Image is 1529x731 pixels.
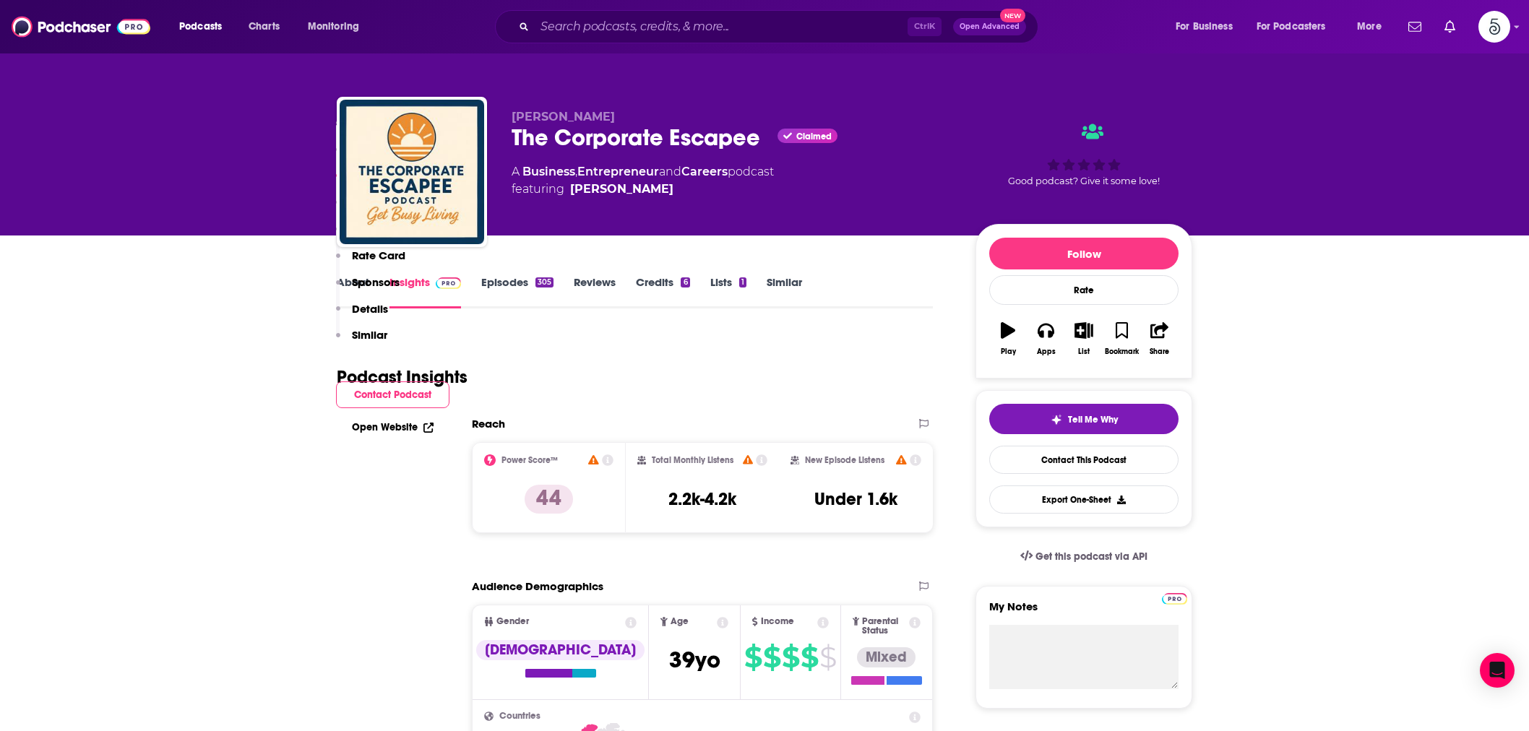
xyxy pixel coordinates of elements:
span: and [659,165,681,178]
span: 39 yo [669,646,720,674]
span: Open Advanced [960,23,1020,30]
span: For Podcasters [1257,17,1326,37]
a: Business [522,165,575,178]
span: Age [671,617,689,626]
p: Sponsors [352,275,400,289]
button: Sponsors [336,275,400,302]
a: Pro website [1162,591,1187,605]
span: Income [761,617,794,626]
h3: 2.2k-4.2k [668,488,736,510]
p: Details [352,302,388,316]
label: My Notes [989,600,1179,625]
span: Gender [496,617,529,626]
button: Show profile menu [1478,11,1510,43]
a: Episodes305 [481,275,554,308]
span: Tell Me Why [1068,414,1118,425]
span: Logged in as Spiral5-G2 [1478,11,1510,43]
span: More [1357,17,1382,37]
img: tell me why sparkle [1051,414,1062,425]
span: [PERSON_NAME] [512,110,615,124]
div: 1 [739,277,746,287]
a: Reviews [574,275,616,308]
div: List [1078,347,1090,356]
input: Search podcasts, credits, & more... [535,15,908,38]
a: Credits6 [636,275,689,308]
div: [DEMOGRAPHIC_DATA] [476,640,645,660]
span: $ [763,646,780,669]
a: Open Website [352,421,434,433]
span: Ctrl K [908,17,942,36]
h2: Audience Demographics [472,579,603,593]
span: $ [782,646,799,669]
div: Play [1001,347,1016,356]
a: Get this podcast via API [1009,539,1159,574]
button: Similar [336,328,387,355]
a: Contact This Podcast [989,446,1179,474]
span: Monitoring [308,17,359,37]
button: Bookmark [1103,313,1140,365]
a: Charts [239,15,288,38]
a: Careers [681,165,728,178]
button: open menu [169,15,241,38]
span: Good podcast? Give it some love! [1008,176,1160,186]
span: Charts [249,17,280,37]
p: Similar [352,328,387,342]
button: Export One-Sheet [989,485,1179,514]
button: Follow [989,238,1179,269]
img: Podchaser Pro [1162,593,1187,605]
img: User Profile [1478,11,1510,43]
button: List [1065,313,1103,365]
div: Open Intercom Messenger [1480,653,1515,688]
div: Share [1150,347,1169,356]
a: Lists1 [710,275,746,308]
div: Mixed [857,647,916,667]
div: A podcast [512,163,774,198]
div: Good podcast? Give it some love! [975,110,1192,199]
a: Similar [767,275,802,308]
div: Bookmark [1105,347,1139,356]
div: Apps [1037,347,1056,356]
button: Share [1141,313,1179,365]
h2: New Episode Listens [805,455,884,465]
span: Countries [499,711,540,721]
a: Show notifications dropdown [1439,14,1461,39]
a: Show notifications dropdown [1403,14,1427,39]
span: , [575,165,577,178]
span: $ [744,646,762,669]
button: Apps [1027,313,1064,365]
span: Podcasts [179,17,222,37]
span: $ [801,646,818,669]
button: open menu [1166,15,1251,38]
div: 6 [681,277,689,287]
span: For Business [1176,17,1233,37]
a: Entrepreneur [577,165,659,178]
h3: Under 1.6k [814,488,897,510]
a: Brett Trainor [570,181,673,198]
h2: Power Score™ [501,455,558,465]
span: Get this podcast via API [1035,550,1147,563]
div: 305 [535,277,554,287]
h2: Total Monthly Listens [652,455,733,465]
button: tell me why sparkleTell Me Why [989,404,1179,434]
button: open menu [298,15,378,38]
button: open menu [1247,15,1347,38]
h2: Reach [472,417,505,431]
img: The Corporate Escapee [340,100,484,244]
span: $ [819,646,836,669]
button: Play [989,313,1027,365]
span: Parental Status [862,617,906,636]
button: Contact Podcast [336,381,449,408]
div: Search podcasts, credits, & more... [509,10,1052,43]
button: open menu [1347,15,1400,38]
span: featuring [512,181,774,198]
span: Claimed [796,133,832,140]
button: Details [336,302,388,329]
img: Podchaser - Follow, Share and Rate Podcasts [12,13,150,40]
span: New [1000,9,1026,22]
button: Open AdvancedNew [953,18,1026,35]
p: 44 [525,485,573,514]
div: Rate [989,275,1179,305]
